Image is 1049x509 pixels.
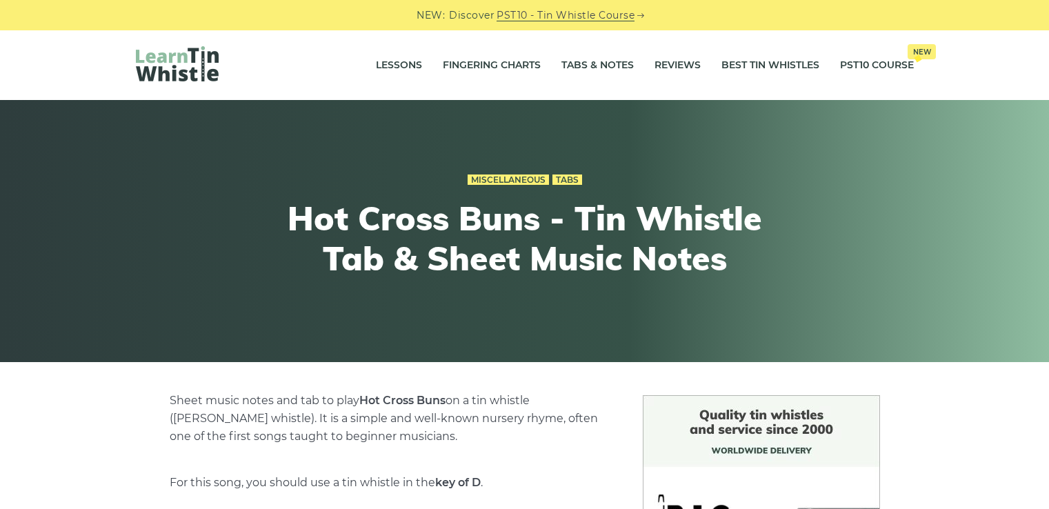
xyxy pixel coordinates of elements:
strong: key of D [435,476,481,489]
a: Reviews [655,48,701,83]
p: For this song, you should use a tin whistle in the . [170,474,610,492]
strong: Hot Cross Buns [359,394,446,407]
a: Best Tin Whistles [721,48,819,83]
span: New [908,44,936,59]
a: PST10 CourseNew [840,48,914,83]
a: Miscellaneous [468,174,549,186]
a: Lessons [376,48,422,83]
h1: Hot Cross Buns - Tin Whistle Tab & Sheet Music Notes [271,199,779,278]
p: Sheet music notes and tab to play on a tin whistle ([PERSON_NAME] whistle). It is a simple and we... [170,392,610,446]
a: Fingering Charts [443,48,541,83]
img: LearnTinWhistle.com [136,46,219,81]
a: Tabs & Notes [561,48,634,83]
a: Tabs [552,174,582,186]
